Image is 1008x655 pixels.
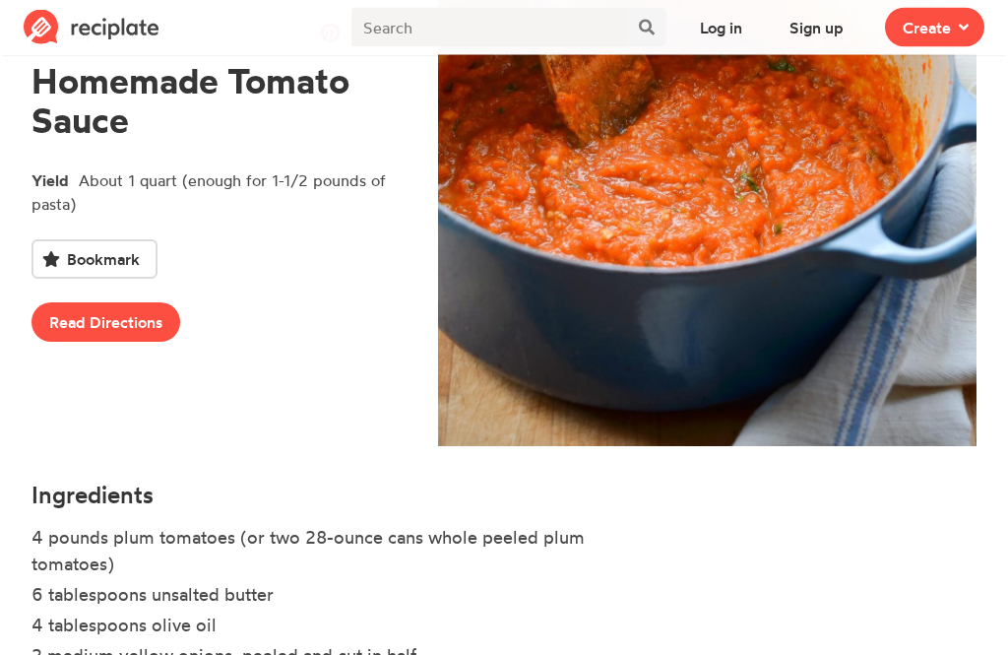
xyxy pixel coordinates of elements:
[31,165,79,193] span: Yield
[31,240,157,280] button: Bookmark
[31,303,180,343] a: Read Directions
[67,248,140,272] span: Bookmark
[772,8,861,47] button: Sign up
[31,613,654,643] li: 4 tablespoons olive oil
[351,8,627,47] input: Search
[31,483,654,509] h4: Ingredients
[885,8,984,47] button: Create
[31,171,386,215] span: About 1 quart (enough for 1-1/2 pounds of pasta)
[31,62,407,142] h1: Homemade Tomato Sauce
[31,525,654,582] li: 4 pounds plum tomatoes (or two 28-ounce cans whole peeled plum tomatoes)
[24,10,159,45] img: Reciplate
[903,16,951,39] span: Create
[31,582,654,613] li: 6 tablespoons unsalted butter
[682,8,760,47] button: Log in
